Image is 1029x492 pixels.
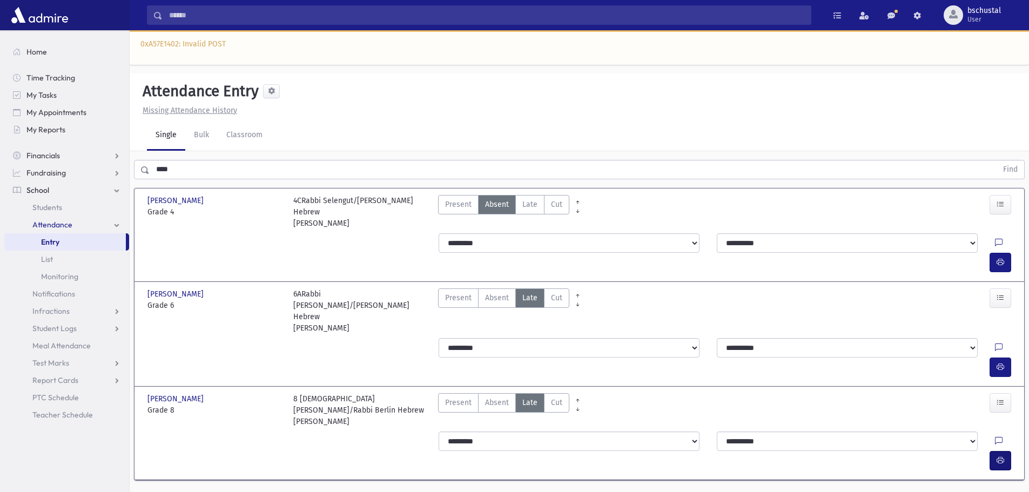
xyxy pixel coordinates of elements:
[4,43,129,60] a: Home
[185,120,218,151] a: Bulk
[32,341,91,351] span: Meal Attendance
[147,206,283,218] span: Grade 4
[438,195,569,229] div: AttTypes
[163,5,811,25] input: Search
[32,375,78,385] span: Report Cards
[26,90,57,100] span: My Tasks
[32,323,77,333] span: Student Logs
[26,73,75,83] span: Time Tracking
[4,86,129,104] a: My Tasks
[997,160,1024,179] button: Find
[485,292,509,304] span: Absent
[138,82,259,100] h5: Attendance Entry
[147,300,283,311] span: Grade 6
[4,104,129,121] a: My Appointments
[26,185,49,195] span: School
[445,292,472,304] span: Present
[130,30,1029,65] div: 0xA57E1402: Invalid POST
[26,168,66,178] span: Fundraising
[4,121,129,138] a: My Reports
[26,107,86,117] span: My Appointments
[522,199,537,210] span: Late
[4,216,129,233] a: Attendance
[445,397,472,408] span: Present
[32,393,79,402] span: PTC Schedule
[147,393,206,405] span: [PERSON_NAME]
[967,15,1001,24] span: User
[4,69,129,86] a: Time Tracking
[4,320,129,337] a: Student Logs
[485,199,509,210] span: Absent
[4,268,129,285] a: Monitoring
[4,199,129,216] a: Students
[4,147,129,164] a: Financials
[4,285,129,302] a: Notifications
[4,302,129,320] a: Infractions
[445,199,472,210] span: Present
[967,6,1001,15] span: bschustal
[147,405,283,416] span: Grade 8
[522,397,537,408] span: Late
[138,106,237,115] a: Missing Attendance History
[551,199,562,210] span: Cut
[41,254,53,264] span: List
[4,354,129,372] a: Test Marks
[147,120,185,151] a: Single
[293,288,428,334] div: 6ARabbi [PERSON_NAME]/[PERSON_NAME] Hebrew [PERSON_NAME]
[438,393,569,427] div: AttTypes
[4,406,129,423] a: Teacher Schedule
[143,106,237,115] u: Missing Attendance History
[147,288,206,300] span: [PERSON_NAME]
[551,397,562,408] span: Cut
[4,337,129,354] a: Meal Attendance
[32,358,69,368] span: Test Marks
[32,306,70,316] span: Infractions
[26,47,47,57] span: Home
[4,389,129,406] a: PTC Schedule
[293,195,428,229] div: 4CRabbi Selengut/[PERSON_NAME] Hebrew [PERSON_NAME]
[293,393,428,427] div: 8 [DEMOGRAPHIC_DATA][PERSON_NAME]/Rabbi Berlin Hebrew [PERSON_NAME]
[4,251,129,268] a: List
[26,125,65,134] span: My Reports
[522,292,537,304] span: Late
[485,397,509,408] span: Absent
[218,120,271,151] a: Classroom
[26,151,60,160] span: Financials
[41,237,59,247] span: Entry
[32,289,75,299] span: Notifications
[551,292,562,304] span: Cut
[4,164,129,181] a: Fundraising
[4,181,129,199] a: School
[32,410,93,420] span: Teacher Schedule
[32,203,62,212] span: Students
[4,372,129,389] a: Report Cards
[147,195,206,206] span: [PERSON_NAME]
[438,288,569,334] div: AttTypes
[32,220,72,230] span: Attendance
[4,233,126,251] a: Entry
[9,4,71,26] img: AdmirePro
[41,272,78,281] span: Monitoring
